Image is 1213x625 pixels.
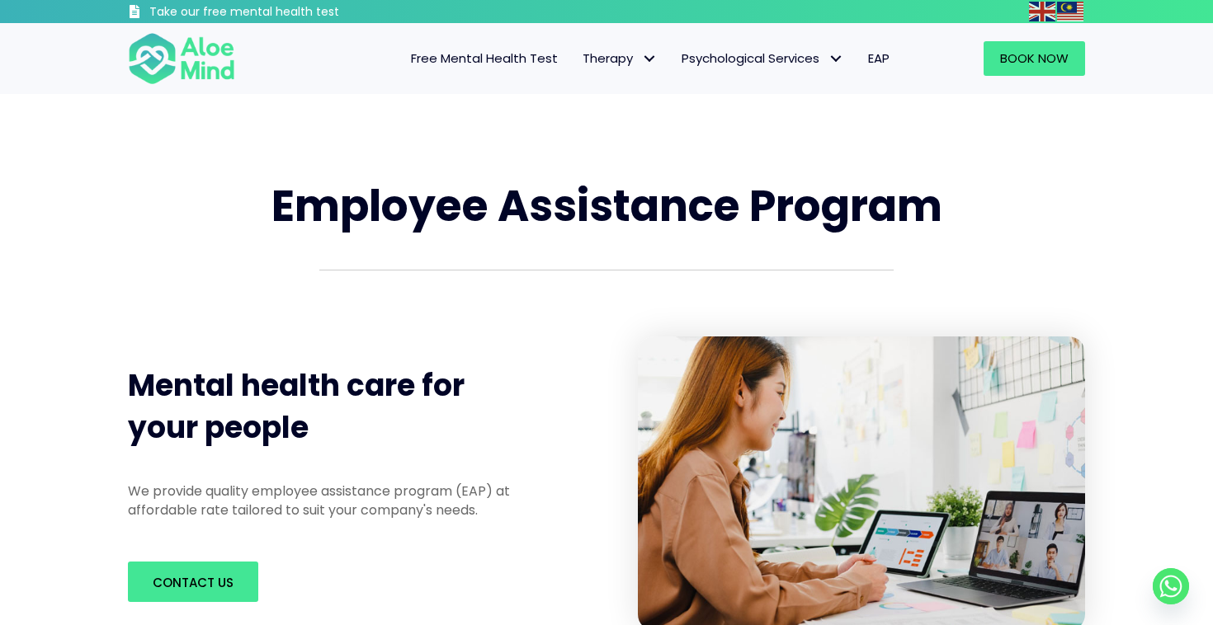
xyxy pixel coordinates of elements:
a: Free Mental Health Test [399,41,570,76]
span: Mental health care for your people [128,364,465,448]
a: Whatsapp [1153,568,1189,604]
span: Contact us [153,574,234,591]
nav: Menu [257,41,902,76]
h3: Take our free mental health test [149,4,427,21]
img: en [1029,2,1055,21]
p: We provide quality employee assistance program (EAP) at affordable rate tailored to suit your com... [128,482,539,519]
span: EAP [868,49,890,67]
span: Free Mental Health Test [411,49,558,67]
a: TherapyTherapy: submenu [570,41,669,76]
img: ms [1057,2,1083,21]
span: Therapy [583,49,657,67]
span: Therapy: submenu [637,47,661,71]
a: English [1029,2,1057,21]
a: EAP [856,41,902,76]
span: Book Now [1000,49,1069,67]
span: Psychological Services: submenu [824,47,847,71]
span: Employee Assistance Program [271,176,942,236]
a: Malay [1057,2,1085,21]
img: Aloe mind Logo [128,31,235,86]
span: Psychological Services [682,49,843,67]
a: Book Now [984,41,1085,76]
a: Psychological ServicesPsychological Services: submenu [669,41,856,76]
a: Contact us [128,562,258,602]
a: Take our free mental health test [128,4,427,23]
